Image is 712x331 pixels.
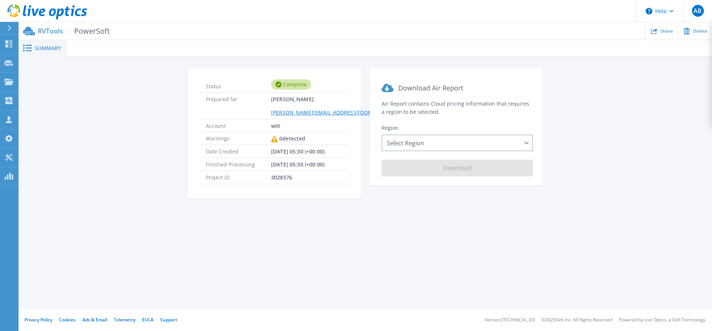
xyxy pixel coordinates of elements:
span: Account [206,119,271,132]
span: Finished Processing [206,158,271,171]
a: EULA [142,317,154,323]
a: Ads & Email [82,317,107,323]
a: Cookies [59,317,76,323]
span: [DATE] 05:30 (+00:00) [271,158,324,171]
span: Region [382,124,399,131]
span: Prepared for [206,93,271,119]
span: Warnings [206,132,271,145]
li: © 2025 Dell Inc. All Rights Reserved [541,318,612,322]
div: 0 detected [271,132,305,145]
a: [PERSON_NAME][EMAIL_ADDRESS][DOMAIN_NAME] [271,109,402,116]
span: Summary [35,46,61,51]
li: Version: [TECHNICAL_ID] [485,318,535,322]
a: Telemetry [114,317,135,323]
span: Delete [693,29,707,33]
button: Download [382,160,533,176]
span: [PERSON_NAME] [271,93,402,119]
div: Complete [271,79,311,90]
span: Project ID [206,171,271,183]
div: Select Region [382,135,533,151]
span: Air Report contains Cloud pricing information that requires a region to be selected. [382,100,529,115]
a: Support [160,317,177,323]
p: RVTools [38,27,110,35]
a: Privacy Policy [24,317,52,323]
span: Status [206,80,271,89]
span: wiit [271,119,281,132]
span: Date Created [206,145,271,158]
span: [DATE] 05:30 (+00:00) [271,145,324,158]
span: AB [693,8,702,14]
li: Powered by Live Optics, a Dell Technology [619,318,705,322]
span: 3028576 [271,171,292,183]
span: PowerSoft [69,27,110,35]
span: Download Air Report [398,83,463,92]
span: Share [660,29,673,33]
